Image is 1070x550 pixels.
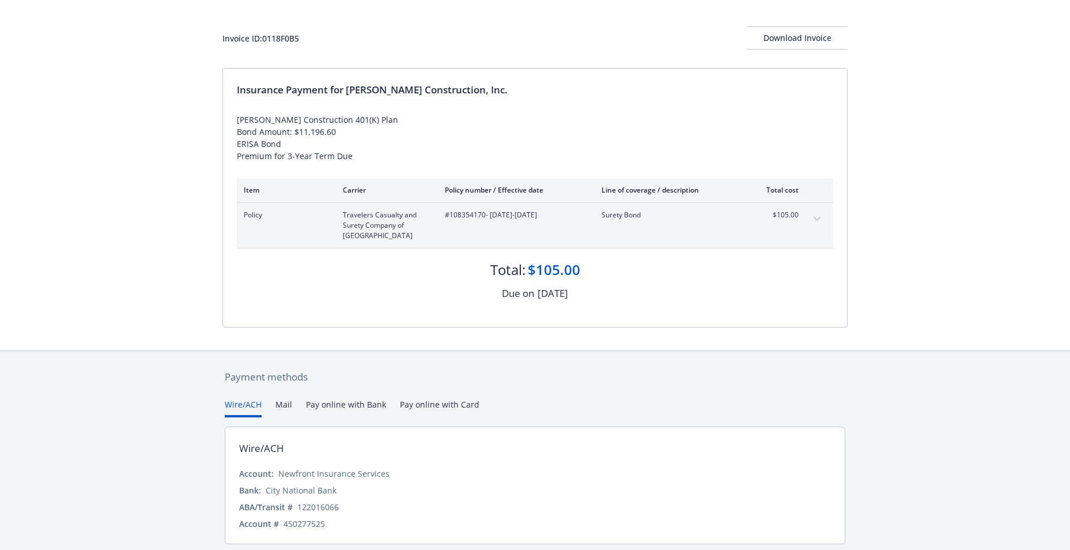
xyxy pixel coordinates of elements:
[225,370,845,385] div: Payment methods
[502,286,534,301] div: Due on
[602,210,737,220] span: Surety Bond
[237,114,833,162] div: [PERSON_NAME] Construction 401(K) Plan Bond Amount: $11,196.60 ERISA Bond Premium for 3-Year Term...
[490,260,525,280] div: Total:
[747,27,848,50] button: Download Invoice
[343,185,426,195] div: Carrier
[237,203,833,248] div: PolicyTravelers Casualty and Surety Company of [GEOGRAPHIC_DATA]#108354170- [DATE]-[DATE]Surety B...
[244,185,324,195] div: Item
[445,210,583,220] span: #108354170 - [DATE]-[DATE]
[528,260,580,280] div: $105.00
[266,484,336,496] div: City National Bank
[306,398,386,417] button: Pay online with Bank
[755,210,799,220] span: $105.00
[283,518,325,530] div: 450277525
[343,210,426,241] span: Travelers Casualty and Surety Company of [GEOGRAPHIC_DATA]
[400,398,479,417] button: Pay online with Card
[222,32,299,44] div: Invoice ID: 0118F0B5
[445,185,583,195] div: Policy number / Effective date
[275,398,292,417] button: Mail
[225,398,262,417] button: Wire/ACH
[538,286,568,301] div: [DATE]
[755,185,799,195] div: Total cost
[239,468,274,480] div: Account:
[808,210,826,228] button: expand content
[244,210,324,220] span: Policy
[602,185,737,195] div: Line of coverage / description
[297,501,339,513] div: 122016066
[239,484,261,496] div: Bank:
[239,501,293,513] div: ABA/Transit #
[239,518,279,530] div: Account #
[747,27,848,49] div: Download Invoice
[239,441,284,456] div: Wire/ACH
[278,468,390,480] div: Newfront Insurance Services
[237,82,833,97] div: Insurance Payment for [PERSON_NAME] Construction, Inc.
